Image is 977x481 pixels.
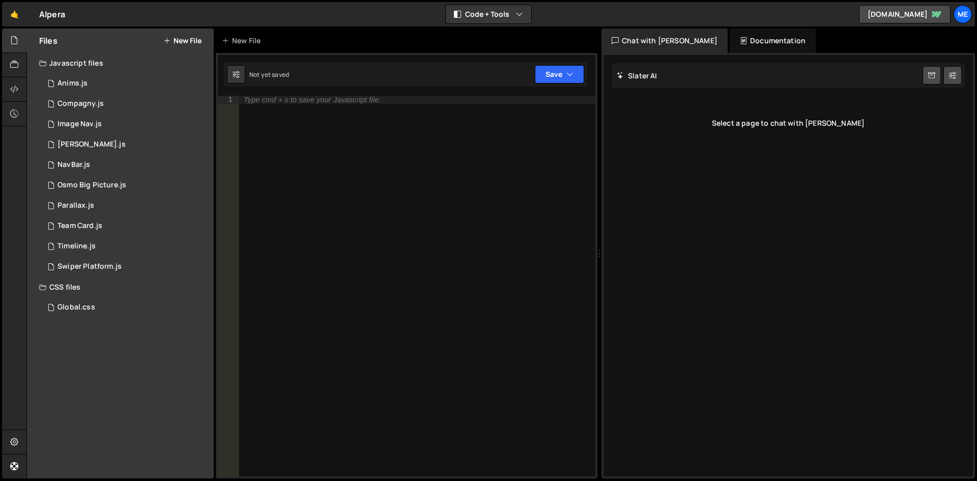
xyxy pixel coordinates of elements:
button: Code + Tools [446,5,531,23]
a: 🤙 [2,2,27,26]
div: Team Card.js [58,221,102,231]
div: Parallax.js [58,201,94,210]
div: [PERSON_NAME].js [58,140,126,149]
h2: Files [39,35,58,46]
div: Swiper Platform.js [58,262,122,271]
div: 16285/46368.js [39,114,214,134]
div: 1 [218,96,239,104]
h2: Slater AI [617,71,657,80]
div: Timeline.js [58,242,96,251]
div: Anims.js [58,79,88,88]
div: New File [222,36,265,46]
div: 16285/44875.js [39,236,214,257]
div: Alpera [39,8,65,20]
button: Save [535,65,584,83]
div: Osmo Big Picture.js [58,181,126,190]
div: 16285/44842.js [39,175,214,195]
a: [DOMAIN_NAME] [859,5,951,23]
div: Javascript files [27,53,214,73]
div: Not yet saved [249,70,289,79]
div: Select a page to chat with [PERSON_NAME] [612,103,965,144]
div: 16285/44894.js [39,73,214,94]
div: 16285/44885.js [39,155,214,175]
div: 16285/43939.js [39,216,214,236]
div: 16285/45494.js [39,134,214,155]
a: Me [954,5,972,23]
div: NavBar.js [58,160,90,169]
div: 16285/43961.js [39,257,214,277]
div: Documentation [730,29,816,53]
div: 16285/44080.js [39,94,214,114]
div: CSS files [27,277,214,297]
div: Compagny.js [58,99,104,108]
button: New File [163,37,202,45]
div: Global.css [58,303,95,312]
div: 16285/43940.css [39,297,214,318]
div: Type cmd + s to save your Javascript file. [244,96,381,103]
div: Image Nav.js [58,120,102,129]
div: 16285/45492.js [39,195,214,216]
div: Chat with [PERSON_NAME] [601,29,728,53]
